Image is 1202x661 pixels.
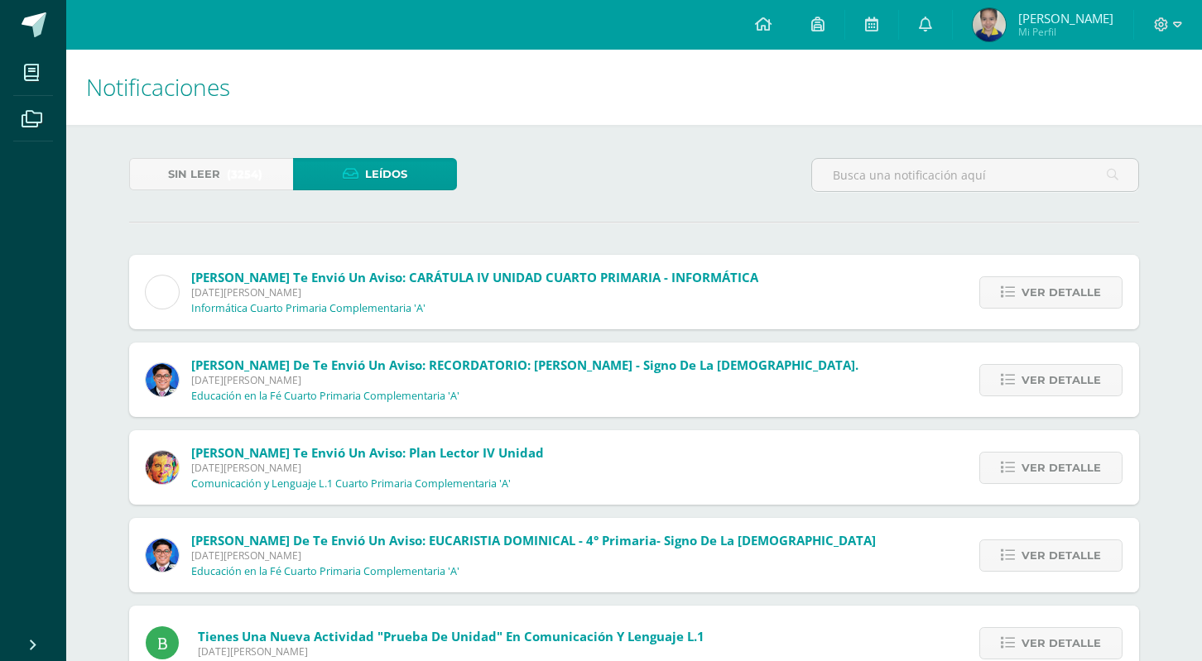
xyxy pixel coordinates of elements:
img: 038ac9c5e6207f3bea702a86cda391b3.png [146,363,179,396]
a: Leídos [293,158,457,190]
span: Ver detalle [1022,277,1101,308]
img: 038ac9c5e6207f3bea702a86cda391b3.png [146,539,179,572]
span: [DATE][PERSON_NAME] [191,548,876,563]
input: Busca una notificación aquí [812,159,1138,191]
span: [PERSON_NAME] [1018,10,1113,26]
span: Notificaciones [86,71,230,103]
span: [DATE][PERSON_NAME] [198,644,704,659]
span: [PERSON_NAME] de te envió un aviso: EUCARISTIA DOMINICAL - 4° Primaria- Signo de la [DEMOGRAPHIC_... [191,532,876,548]
p: Educación en la Fé Cuarto Primaria Complementaria 'A' [191,565,459,578]
span: Leídos [365,159,407,189]
img: 49d5a75e1ce6d2edc12003b83b1ef316.png [146,451,179,484]
span: (3254) [227,159,262,189]
img: cae4b36d6049cd6b8500bd0f72497672.png [146,275,179,309]
img: 337a05b69dd19068e993c6f1ec61c4a2.png [973,8,1006,41]
span: [DATE][PERSON_NAME] [191,285,758,299]
p: Informática Cuarto Primaria Complementaria 'A' [191,302,426,315]
a: Sin leer(3254) [129,158,293,190]
span: [PERSON_NAME] de te envió un aviso: RECORDATORIO: [PERSON_NAME] - Signo de la [DEMOGRAPHIC_DATA]. [191,357,858,373]
p: Educación en la Fé Cuarto Primaria Complementaria 'A' [191,390,459,403]
span: [PERSON_NAME] te envió un aviso: Plan lector IV unidad [191,444,544,461]
span: [DATE][PERSON_NAME] [191,373,858,387]
span: Ver detalle [1022,628,1101,659]
span: Ver detalle [1022,365,1101,395]
span: Ver detalle [1022,453,1101,483]
span: Ver detalle [1022,540,1101,571]
span: [DATE][PERSON_NAME] [191,461,544,475]
span: Tienes una nueva actividad "Prueba de unidad" En Comunicación y Lenguaje L.1 [198,628,704,644]
p: Comunicación y Lenguaje L.1 Cuarto Primaria Complementaria 'A' [191,477,511,491]
span: Mi Perfil [1018,25,1113,39]
span: [PERSON_NAME] te envió un aviso: CARÁTULA IV UNIDAD CUARTO PRIMARIA - INFORMÁTICA [191,269,758,285]
span: Sin leer [168,159,220,189]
